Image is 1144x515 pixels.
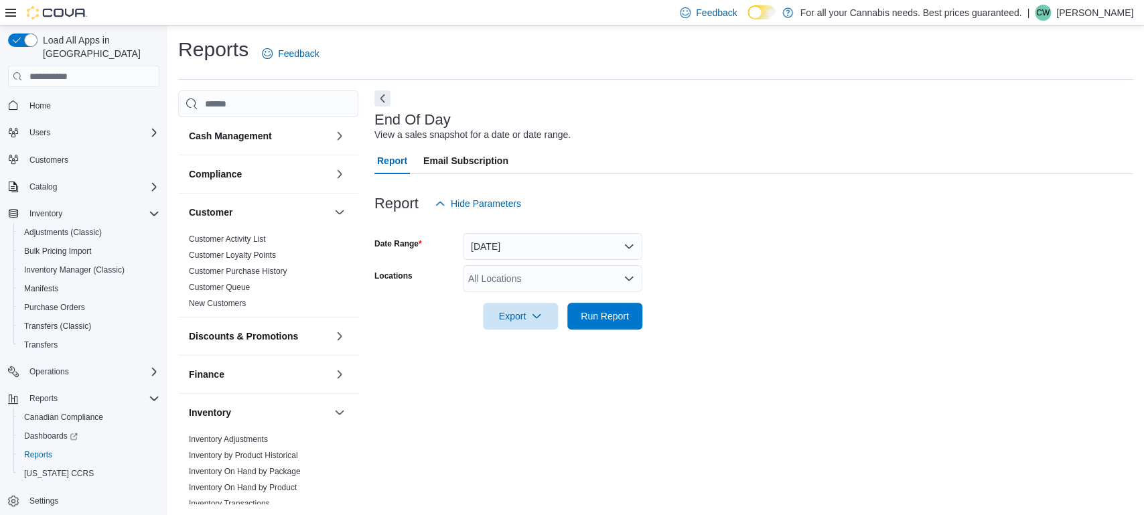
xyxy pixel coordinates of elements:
button: Run Report [567,303,642,329]
img: Cova [27,6,87,19]
button: Compliance [332,166,348,182]
span: Adjustments (Classic) [19,224,159,240]
button: Inventory [332,404,348,421]
button: Operations [3,362,165,381]
a: Purchase Orders [19,299,90,315]
span: Customers [24,151,159,168]
button: [US_STATE] CCRS [13,464,165,483]
button: Reports [24,390,63,407]
a: Bulk Pricing Import [19,243,97,259]
span: Report [377,147,407,174]
span: Manifests [19,281,159,297]
span: Export [491,303,550,329]
a: Customer Activity List [189,234,266,244]
button: Inventory [24,206,68,222]
span: Catalog [29,181,57,192]
span: Inventory Adjustments [189,434,268,445]
span: Customers [29,155,68,165]
span: Canadian Compliance [24,412,103,423]
button: Compliance [189,167,329,181]
span: Run Report [581,309,629,323]
a: Transfers [19,337,63,353]
a: Inventory Transactions [189,499,270,508]
div: View a sales snapshot for a date or date range. [374,128,571,142]
span: Inventory On Hand by Package [189,466,301,477]
label: Locations [374,271,413,281]
button: Bulk Pricing Import [13,242,165,261]
button: Customer [332,204,348,220]
a: Inventory On Hand by Package [189,467,301,476]
h3: Discounts & Promotions [189,329,298,343]
button: Customer [189,206,329,219]
a: Inventory by Product Historical [189,451,298,460]
span: Reports [29,393,58,404]
button: Inventory [189,406,329,419]
button: Transfers [13,336,165,354]
button: [DATE] [463,233,642,260]
a: Inventory Adjustments [189,435,268,444]
a: Inventory Manager (Classic) [19,262,130,278]
h3: Finance [189,368,224,381]
p: | [1027,5,1029,21]
button: Settings [3,491,165,510]
h3: Inventory [189,406,231,419]
a: Transfers (Classic) [19,318,96,334]
span: Transfers [24,340,58,350]
span: Dark Mode [747,19,748,20]
span: Washington CCRS [19,465,159,482]
span: [US_STATE] CCRS [24,468,94,479]
span: Reports [19,447,159,463]
a: Settings [24,493,64,509]
button: Cash Management [332,128,348,144]
span: Email Subscription [423,147,508,174]
span: Settings [29,496,58,506]
span: Catalog [24,179,159,195]
h3: Customer [189,206,232,219]
input: Dark Mode [747,5,776,19]
a: New Customers [189,299,246,308]
div: Customer [178,231,358,317]
button: Inventory Manager (Classic) [13,261,165,279]
a: Home [24,98,56,114]
span: Purchase Orders [24,302,85,313]
button: Finance [189,368,329,381]
span: Feedback [696,6,737,19]
a: Dashboards [19,428,83,444]
span: Inventory [24,206,159,222]
span: Operations [24,364,159,380]
h3: Report [374,196,419,212]
a: Adjustments (Classic) [19,224,107,240]
span: Settings [24,492,159,509]
a: Customer Queue [189,283,250,292]
span: Customer Purchase History [189,266,287,277]
span: Bulk Pricing Import [24,246,92,256]
span: Inventory by Product Historical [189,450,298,461]
span: Load All Apps in [GEOGRAPHIC_DATA] [38,33,159,60]
span: Transfers [19,337,159,353]
span: New Customers [189,298,246,309]
span: Bulk Pricing Import [19,243,159,259]
span: Users [29,127,50,138]
span: Manifests [24,283,58,294]
span: Inventory Manager (Classic) [19,262,159,278]
a: Customer Loyalty Points [189,250,276,260]
button: Discounts & Promotions [332,328,348,344]
a: Manifests [19,281,64,297]
button: Inventory [3,204,165,223]
button: Finance [332,366,348,382]
span: Purchase Orders [19,299,159,315]
span: Home [24,96,159,113]
button: Adjustments (Classic) [13,223,165,242]
span: Inventory Manager (Classic) [24,265,125,275]
span: Transfers (Classic) [19,318,159,334]
button: Transfers (Classic) [13,317,165,336]
h1: Reports [178,36,248,63]
span: Customer Queue [189,282,250,293]
span: Adjustments (Classic) [24,227,102,238]
a: Reports [19,447,58,463]
a: Canadian Compliance [19,409,109,425]
span: Inventory [29,208,62,219]
span: Reports [24,390,159,407]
